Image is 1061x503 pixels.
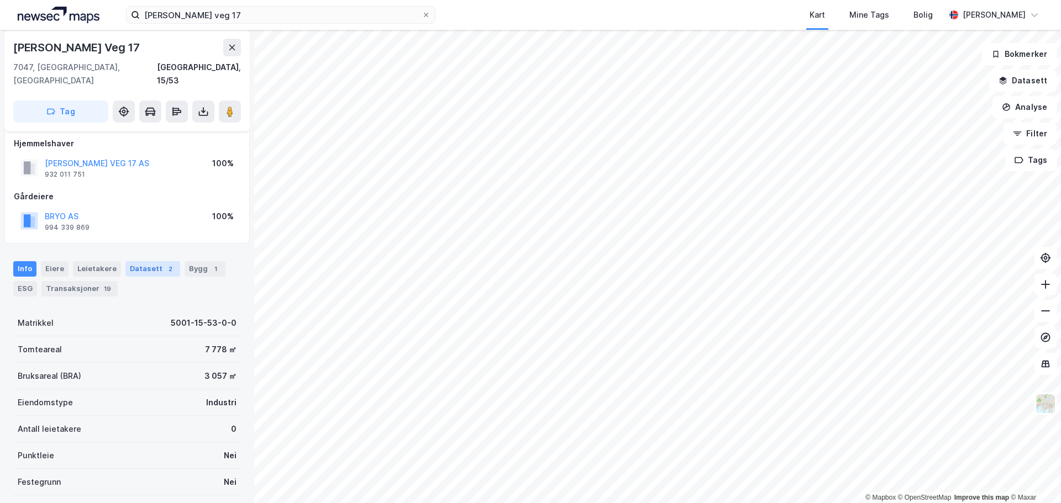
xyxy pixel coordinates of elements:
a: Mapbox [865,494,896,501]
div: Antall leietakere [18,422,81,436]
button: Bokmerker [982,43,1057,65]
div: Nei [224,449,237,462]
iframe: Chat Widget [1006,450,1061,503]
div: Nei [224,475,237,489]
div: Gårdeiere [14,190,240,203]
div: Mine Tags [849,8,889,22]
img: logo.a4113a55bc3d86da70a041830d287a7e.svg [18,7,99,23]
button: Tags [1005,149,1057,171]
div: 19 [102,283,113,294]
div: [PERSON_NAME] [963,8,1026,22]
div: 932 011 751 [45,170,85,179]
div: Leietakere [73,261,121,277]
div: Festegrunn [18,475,61,489]
div: Kontrollprogram for chat [1006,450,1061,503]
button: Filter [1004,123,1057,145]
a: OpenStreetMap [898,494,952,501]
div: 100% [212,157,234,170]
div: 100% [212,210,234,223]
div: Matrikkel [18,316,54,330]
div: Hjemmelshaver [14,137,240,150]
div: Bolig [913,8,933,22]
div: 5001-15-53-0-0 [171,316,237,330]
div: Bygg [185,261,225,277]
div: [PERSON_NAME] Veg 17 [13,39,142,56]
div: 7047, [GEOGRAPHIC_DATA], [GEOGRAPHIC_DATA] [13,61,157,87]
div: 7 778 ㎡ [205,343,237,356]
div: Kart [810,8,825,22]
img: Z [1035,393,1056,414]
a: Improve this map [954,494,1009,501]
div: Industri [206,396,237,409]
button: Analyse [992,96,1057,118]
div: 3 057 ㎡ [204,369,237,383]
div: 2 [165,263,176,274]
div: Punktleie [18,449,54,462]
div: 994 339 869 [45,223,90,232]
div: ESG [13,281,37,296]
div: 0 [231,422,237,436]
div: Tomteareal [18,343,62,356]
div: 1 [210,263,221,274]
button: Datasett [989,70,1057,92]
div: Eiere [41,261,69,277]
div: Eiendomstype [18,396,73,409]
div: Datasett [125,261,180,277]
div: [GEOGRAPHIC_DATA], 15/53 [157,61,241,87]
div: Info [13,261,36,277]
button: Tag [13,100,108,123]
div: Transaksjoner [41,281,118,296]
div: Bruksareal (BRA) [18,369,81,383]
input: Søk på adresse, matrikkel, gårdeiere, leietakere eller personer [140,7,422,23]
